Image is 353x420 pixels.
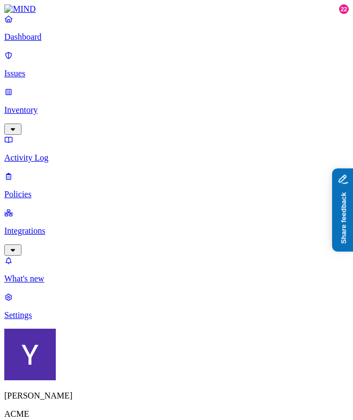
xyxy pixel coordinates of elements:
[4,153,349,163] p: Activity Log
[4,4,36,14] img: MIND
[4,310,349,320] p: Settings
[4,208,349,254] a: Integrations
[4,105,349,115] p: Inventory
[4,87,349,133] a: Inventory
[4,4,349,14] a: MIND
[4,292,349,320] a: Settings
[339,4,349,14] div: 22
[4,256,349,284] a: What's new
[4,274,349,284] p: What's new
[4,50,349,78] a: Issues
[4,14,349,42] a: Dashboard
[4,171,349,199] a: Policies
[4,391,349,401] p: [PERSON_NAME]
[4,329,56,380] img: Yana Orhov
[4,32,349,42] p: Dashboard
[4,135,349,163] a: Activity Log
[4,190,349,199] p: Policies
[4,69,349,78] p: Issues
[4,409,349,419] p: ACME
[4,226,349,236] p: Integrations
